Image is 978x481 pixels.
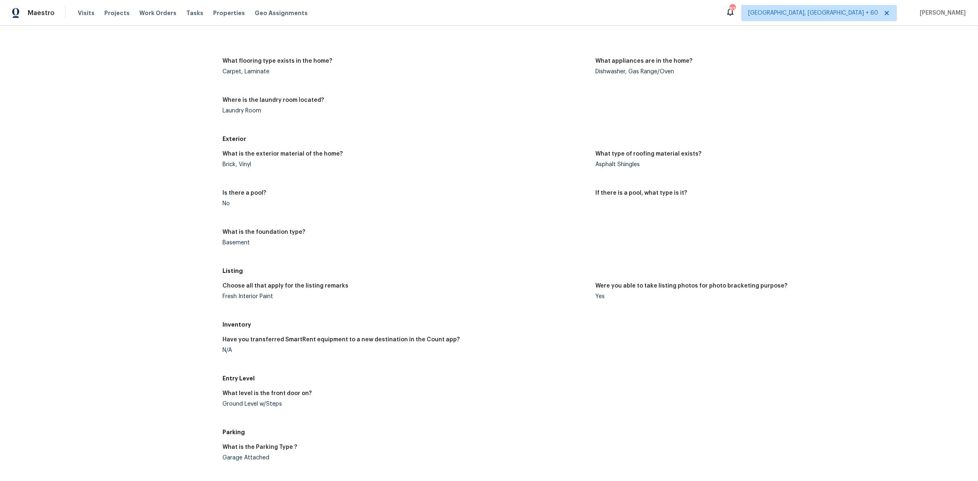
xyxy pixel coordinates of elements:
span: Projects [104,9,130,17]
div: Asphalt Shingles [595,162,962,167]
div: 834 [729,5,735,13]
span: [PERSON_NAME] [916,9,966,17]
h5: What flooring type exists in the home? [222,58,332,64]
h5: Exterior [222,135,968,143]
h5: Have you transferred SmartRent equipment to a new destination in the Count app? [222,337,460,343]
span: Properties [213,9,245,17]
span: Work Orders [139,9,176,17]
div: Fresh Interior Paint [222,294,589,299]
h5: Inventory [222,321,968,329]
h5: What appliances are in the home? [595,58,692,64]
div: Carpet, Laminate [222,69,589,75]
h5: Were you able to take listing photos for photo bracketing purpose? [595,283,787,289]
div: Dishwasher, Gas Range/Oven [595,69,962,75]
h5: What level is the front door on? [222,391,312,396]
h5: Listing [222,267,968,275]
h5: What is the exterior material of the home? [222,151,343,157]
h5: Parking [222,428,968,436]
h5: What is the foundation type? [222,229,305,235]
div: Garage Attached [222,455,589,461]
h5: What type of roofing material exists? [595,151,701,157]
h5: Entry Level [222,374,968,382]
div: Ground Level w/Steps [222,401,589,407]
span: Tasks [186,10,203,16]
div: No [222,201,589,206]
h5: What is the Parking Type ? [222,444,297,450]
div: N/A [222,347,589,353]
h5: Where is the laundry room located? [222,97,324,103]
div: Yes [595,294,962,299]
span: Visits [78,9,95,17]
div: Basement [222,240,589,246]
span: Maestro [28,9,55,17]
h5: Is there a pool? [222,190,266,196]
h5: Choose all that apply for the listing remarks [222,283,348,289]
div: Brick, Vinyl [222,162,589,167]
span: [GEOGRAPHIC_DATA], [GEOGRAPHIC_DATA] + 60 [748,9,878,17]
div: Laundry Room [222,108,589,114]
h5: If there is a pool, what type is it? [595,190,687,196]
span: Geo Assignments [255,9,308,17]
